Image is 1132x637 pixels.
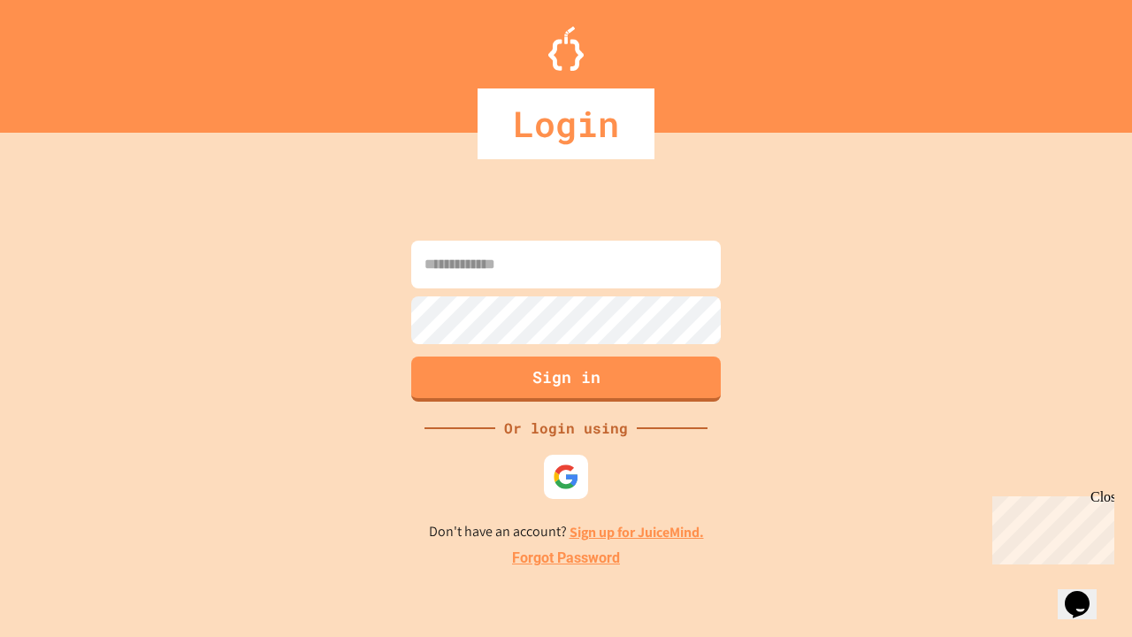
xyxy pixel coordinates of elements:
iframe: chat widget [1058,566,1114,619]
img: Logo.svg [548,27,584,71]
div: Or login using [495,418,637,439]
div: Login [478,88,654,159]
a: Forgot Password [512,548,620,569]
iframe: chat widget [985,489,1114,564]
button: Sign in [411,357,721,402]
a: Sign up for JuiceMind. [570,523,704,541]
p: Don't have an account? [429,521,704,543]
div: Chat with us now!Close [7,7,122,112]
img: google-icon.svg [553,464,579,490]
